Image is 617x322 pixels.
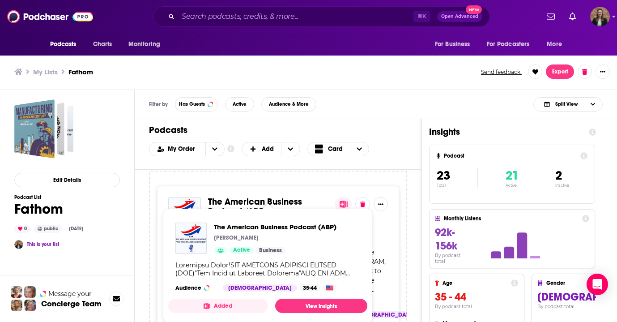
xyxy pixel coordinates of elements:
[14,240,23,249] img: Katie Burns
[443,280,507,286] h4: Age
[533,97,603,112] button: Choose View
[307,142,369,156] button: Choose View
[435,38,470,51] span: For Business
[242,142,301,156] button: + Add
[269,102,309,107] span: Audience & More
[555,183,569,188] p: Inactive
[233,246,250,255] span: Active
[275,299,367,313] a: View Insights
[233,102,247,107] span: Active
[223,284,297,292] div: [DEMOGRAPHIC_DATA]
[307,142,389,156] h2: Choose View
[435,290,518,304] h3: 35 - 44
[345,311,420,318] div: [DEMOGRAPHIC_DATA]
[506,183,519,188] p: Active
[230,247,254,254] a: Active
[175,261,368,277] div: Loremipsu Dolor!SIT AMETCONS ADIPISCI ELITSED (DOE)"Tem Incid ut Laboreet Dolorema"ALIQ ENI ADM V...
[262,146,274,152] span: Add
[65,225,87,232] div: [DATE]
[566,9,579,24] a: Show notifications dropdown
[208,196,302,217] span: The American Business Podcast (ABP)
[299,284,320,292] div: 35-44
[435,226,457,253] span: 92k-156k
[487,38,530,51] span: For Podcasters
[466,5,482,14] span: New
[27,241,59,247] a: This is your list
[7,8,93,25] a: Podchaser - Follow, Share and Rate Podcasts
[255,247,285,254] a: Business
[437,183,477,188] p: Total
[547,38,562,51] span: More
[205,142,224,156] button: open menu
[208,197,328,217] a: The American Business Podcast (ABP)
[429,126,582,137] h1: Insights
[14,173,120,187] button: Edit Details
[14,225,30,233] div: 0
[429,36,481,53] button: open menu
[149,142,225,156] h2: Choose List sort
[590,7,610,26] span: Logged in as k_burns
[437,168,450,183] span: 23
[555,168,562,183] span: 2
[175,97,218,112] button: Has Guests
[48,289,92,298] span: Message your
[227,145,234,153] a: Show additional information
[149,146,205,152] button: open menu
[93,38,112,51] span: Charts
[33,68,58,76] a: My Lists
[441,14,478,19] span: Open Advanced
[478,68,524,76] button: Send feedback.
[168,299,268,313] button: Added
[11,300,22,311] img: Jon Profile
[168,146,198,152] span: My Order
[14,200,87,218] h1: Fathom
[374,197,388,211] button: Show More Button
[214,223,336,231] a: The American Business Podcast (ABP)
[128,38,160,51] span: Monitoring
[543,9,558,24] a: Show notifications dropdown
[153,6,490,27] div: Search podcasts, credits, & more...
[225,97,254,112] button: Active
[41,299,102,308] h3: Concierge Team
[11,286,22,298] img: Sydney Profile
[590,7,610,26] button: Show profile menu
[175,284,216,292] h3: Audience
[444,153,577,159] h4: Podcast
[149,125,400,136] h1: Podcasts
[179,102,205,107] span: Has Guests
[24,286,36,298] img: Jules Profile
[34,225,62,233] div: public
[168,197,201,230] img: The American Business Podcast (ABP)
[435,253,472,264] h4: By podcast total
[68,68,93,76] h3: Fathom
[481,36,543,53] button: open menu
[87,36,118,53] a: Charts
[14,194,87,200] h3: Podcast List
[122,36,172,53] button: open menu
[178,9,413,24] input: Search podcasts, credits, & more...
[444,215,578,222] h4: Monthly Listens
[413,11,430,22] span: ⌘ K
[50,38,77,51] span: Podcasts
[175,223,207,254] img: The American Business Podcast (ABP)
[261,97,316,112] button: Audience & More
[546,64,574,79] button: Export
[24,300,36,311] img: Barbara Profile
[149,101,168,107] h3: Filter by
[214,234,259,241] p: [PERSON_NAME]
[596,64,610,79] button: Show More Button
[590,7,610,26] img: User Profile
[587,274,608,295] div: Open Intercom Messenger
[14,99,73,159] a: Fathom
[540,36,573,53] button: open menu
[328,146,343,152] span: Card
[555,102,578,107] span: Split View
[435,304,518,309] h4: By podcast total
